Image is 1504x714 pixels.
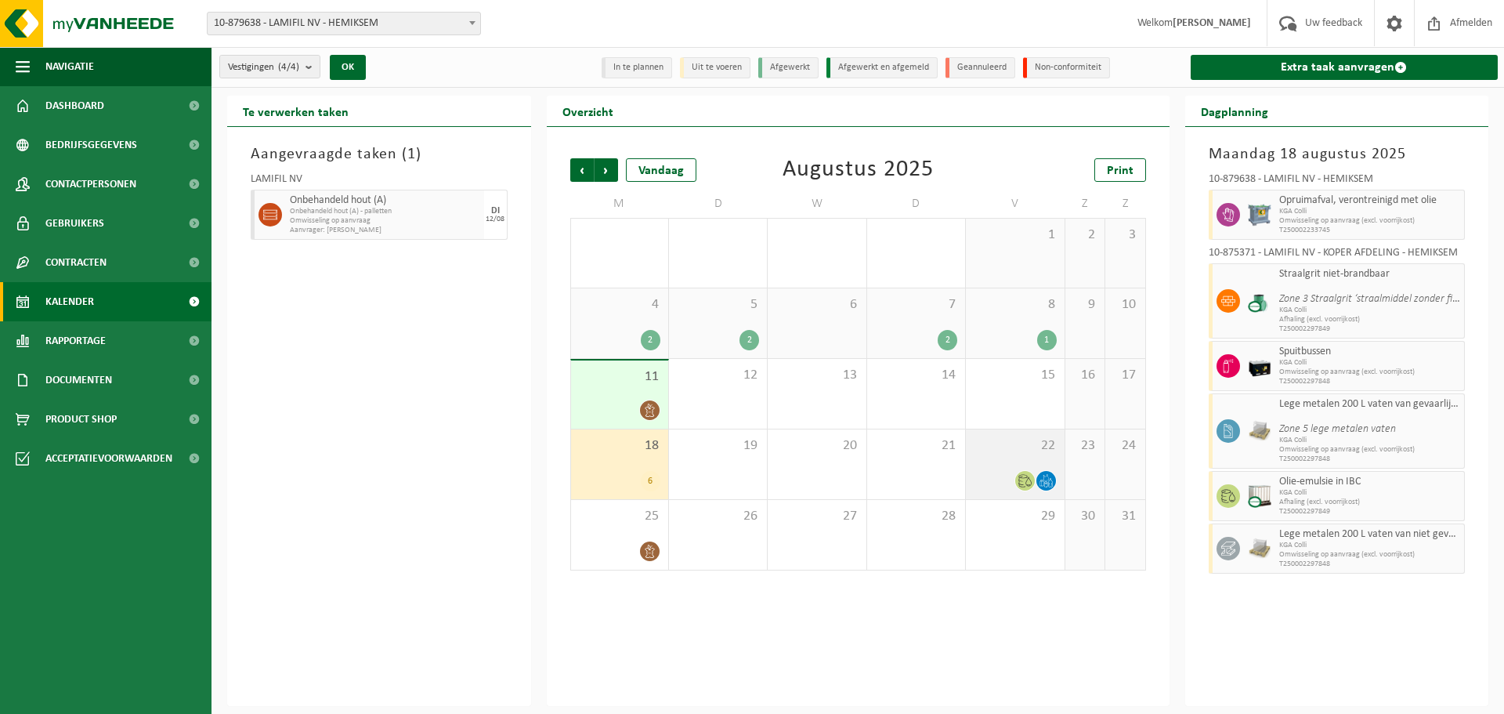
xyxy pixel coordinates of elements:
span: 8 [974,296,1056,314]
span: Bedrijfsgegevens [45,125,137,165]
img: LP-PA-00000-WDN-11 [1248,419,1271,443]
div: 2 [739,330,759,350]
span: 10-879638 - LAMIFIL NV - HEMIKSEM [208,13,480,34]
td: Z [1065,190,1105,218]
span: Omwisseling op aanvraag [290,216,480,226]
span: KGA Colli [1279,207,1461,216]
td: D [867,190,966,218]
span: 16 [1073,367,1097,384]
div: 2 [938,330,957,350]
span: Dashboard [45,86,104,125]
span: 11 [579,368,660,386]
span: KGA Colli [1279,306,1461,315]
a: Print [1094,158,1146,182]
span: 3 [1113,227,1137,244]
span: T250002297848 [1279,560,1461,569]
span: Afhaling (excl. voorrijkost) [1279,315,1461,324]
span: 5 [677,296,759,314]
button: OK [330,55,366,80]
span: T250002297849 [1279,324,1461,334]
h2: Te verwerken taken [227,96,364,126]
span: T250002233745 [1279,226,1461,235]
td: M [570,190,669,218]
span: 26 [677,508,759,525]
span: 6 [775,296,858,314]
li: Afgewerkt en afgemeld [826,57,938,78]
span: Afhaling (excl. voorrijkost) [1279,498,1461,507]
div: 2 [641,330,660,350]
span: Aanvrager: [PERSON_NAME] [290,226,480,235]
span: Contracten [45,243,107,282]
span: 28 [875,508,957,525]
span: 30 [1073,508,1097,525]
h2: Dagplanning [1185,96,1284,126]
li: In te plannen [602,57,672,78]
span: Onbehandeld hout (A) - palletten [290,207,480,216]
button: Vestigingen(4/4) [219,55,320,78]
span: 21 [875,437,957,455]
a: Extra taak aanvragen [1191,55,1499,80]
span: 14 [875,367,957,384]
span: KGA Colli [1279,436,1461,445]
span: 4 [579,296,660,314]
span: 28 [579,227,660,244]
span: Onbehandeld hout (A) [290,194,480,207]
div: Augustus 2025 [783,158,934,182]
img: PB-OT-0200-CU [1248,289,1271,313]
span: Gebruikers [45,204,104,243]
span: 2 [1073,227,1097,244]
span: Volgende [595,158,618,182]
span: Contactpersonen [45,165,136,204]
div: LAMIFIL NV [251,174,508,190]
span: KGA Colli [1279,358,1461,368]
span: Straalgrit niet-brandbaar [1279,268,1461,281]
img: PB-LB-0680-HPE-BK-11 [1248,354,1271,378]
span: 31 [1113,508,1137,525]
span: T250002297849 [1279,507,1461,516]
span: Opruimafval, verontreinigd met olie [1279,194,1461,207]
span: 29 [677,227,759,244]
div: 10-879638 - LAMIFIL NV - HEMIKSEM [1209,174,1466,190]
div: Vandaag [626,158,696,182]
span: Omwisseling op aanvraag (excl. voorrijkost) [1279,368,1461,377]
span: 18 [579,437,660,455]
i: Zone 5 lege metalen vaten [1279,423,1396,435]
td: W [768,190,866,218]
div: 6 [641,471,660,491]
span: 31 [875,227,957,244]
span: Vestigingen [228,56,299,79]
td: Z [1105,190,1145,218]
span: Spuitbussen [1279,346,1461,358]
div: 10-875371 - LAMIFIL NV - KOPER AFDELING - HEMIKSEM [1209,248,1466,263]
span: Lege metalen 200 L vaten van gevaarlijke producten [1279,398,1461,411]
span: 22 [974,437,1056,455]
span: 25 [579,508,660,525]
span: 29 [974,508,1056,525]
span: Omwisseling op aanvraag (excl. voorrijkost) [1279,216,1461,226]
span: Omwisseling op aanvraag (excl. voorrijkost) [1279,550,1461,560]
div: 12/08 [486,216,504,223]
h2: Overzicht [547,96,629,126]
div: 1 [1037,330,1057,350]
span: 19 [677,437,759,455]
h3: Maandag 18 augustus 2025 [1209,143,1466,166]
span: 24 [1113,437,1137,455]
div: DI [491,206,500,216]
span: T250002297848 [1279,455,1461,464]
li: Afgewerkt [758,57,819,78]
span: KGA Colli [1279,541,1461,550]
span: Kalender [45,282,94,321]
span: 30 [775,227,858,244]
span: Print [1107,165,1133,177]
strong: [PERSON_NAME] [1173,17,1251,29]
span: 15 [974,367,1056,384]
span: 17 [1113,367,1137,384]
li: Geannuleerd [945,57,1015,78]
img: PB-IC-CU [1248,484,1271,508]
span: 9 [1073,296,1097,314]
td: V [966,190,1065,218]
span: 10 [1113,296,1137,314]
count: (4/4) [278,62,299,72]
td: D [669,190,768,218]
li: Non-conformiteit [1023,57,1110,78]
